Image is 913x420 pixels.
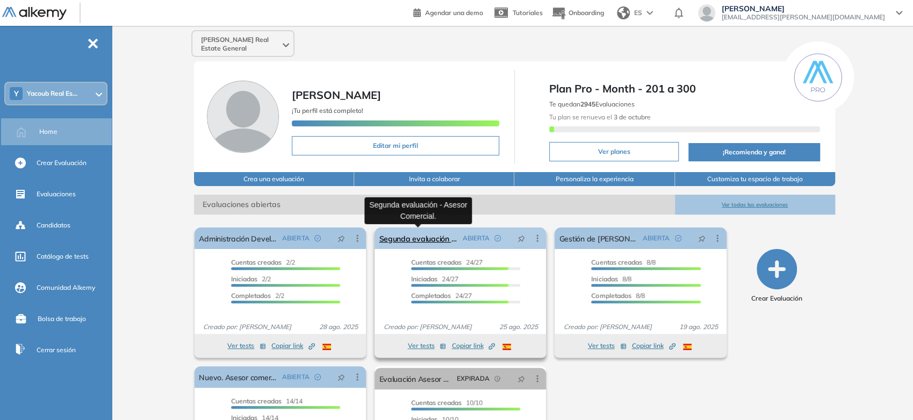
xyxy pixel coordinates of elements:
[591,275,617,283] span: Iniciadas
[643,233,670,243] span: ABIERTA
[612,113,651,121] b: 3 de octubre
[201,35,281,53] span: [PERSON_NAME] Real Estate General
[549,100,635,108] span: Te quedan Evaluaciones
[502,344,511,350] img: ESP
[411,291,472,300] span: 24/27
[690,230,714,247] button: pushpin
[569,9,604,17] span: Onboarding
[292,136,499,155] button: Editar mi perfil
[675,322,722,332] span: 19 ago. 2025
[646,11,653,15] img: arrow
[509,370,533,387] button: pushpin
[37,158,87,168] span: Crear Evaluación
[411,275,458,283] span: 24/27
[514,172,674,186] button: Personaliza la experiencia
[2,7,67,20] img: Logo
[411,258,483,266] span: 24/27
[683,344,692,350] img: ESP
[549,81,820,97] span: Plan Pro - Month - 201 a 300
[282,372,309,382] span: ABIERTA
[231,258,282,266] span: Cuentas creadas
[314,374,321,380] span: check-circle
[231,258,295,266] span: 2/2
[632,341,675,351] span: Copiar link
[688,143,820,161] button: ¡Recomienda y gana!
[456,374,489,383] span: EXPIRADA
[231,291,271,300] span: Completados
[199,366,278,388] a: Nuevo. Asesor comercial
[322,344,331,350] img: ESP
[271,341,315,351] span: Copiar link
[37,252,89,261] span: Catálogo de tests
[494,375,501,382] span: field-time
[591,291,644,300] span: 8/8
[379,322,476,332] span: Creado por: [PERSON_NAME]
[591,258,642,266] span: Cuentas creadas
[314,322,362,332] span: 28 ago. 2025
[517,234,525,243] span: pushpin
[549,113,651,121] span: Tu plan se renueva el
[207,81,279,153] img: Foto de perfil
[588,339,627,352] button: Ver tests
[379,227,458,249] a: Segunda evaluación - Asesor Comercial.
[494,235,501,241] span: check-circle
[231,397,282,405] span: Cuentas creadas
[751,249,802,303] button: Crear Evaluación
[751,294,802,303] span: Crear Evaluación
[591,258,655,266] span: 8/8
[37,189,76,199] span: Evaluaciones
[722,13,885,22] span: [EMAIL_ADDRESS][PERSON_NAME][DOMAIN_NAME]
[509,230,533,247] button: pushpin
[407,339,446,352] button: Ver tests
[337,234,345,243] span: pushpin
[282,233,309,243] span: ABIERTA
[617,6,630,19] img: world
[425,9,483,17] span: Agendar una demo
[227,339,266,352] button: Ver tests
[859,368,913,420] iframe: Chat Widget
[199,227,278,249] a: Administración Developers
[411,291,451,300] span: Completados
[231,275,271,283] span: 2/2
[379,368,452,389] a: Evaluación Asesor Comercial
[411,275,437,283] span: Iniciadas
[451,341,495,351] span: Copiar link
[722,4,885,13] span: [PERSON_NAME]
[591,275,631,283] span: 8/8
[517,374,525,383] span: pushpin
[462,233,489,243] span: ABIERTA
[354,172,514,186] button: Invita a colaborar
[14,89,19,98] span: Y
[194,195,674,215] span: Evaluaciones abiertas
[451,339,495,352] button: Copiar link
[494,322,542,332] span: 25 ago. 2025
[411,398,483,407] span: 10/10
[698,234,706,243] span: pushpin
[859,368,913,420] div: Widget de chat
[231,397,303,405] span: 14/14
[591,291,631,300] span: Completados
[337,373,345,381] span: pushpin
[551,2,604,25] button: Onboarding
[513,9,543,17] span: Tutoriales
[580,100,595,108] b: 2945
[413,5,483,18] a: Agendar una demo
[314,235,321,241] span: check-circle
[632,339,675,352] button: Copiar link
[39,127,57,137] span: Home
[271,339,315,352] button: Copiar link
[411,258,462,266] span: Cuentas creadas
[549,142,679,161] button: Ver planes
[634,8,642,18] span: ES
[199,322,296,332] span: Creado por: [PERSON_NAME]
[559,322,656,332] span: Creado por: [PERSON_NAME]
[27,89,77,98] span: Yacoub Real Es...
[675,235,681,241] span: check-circle
[559,227,638,249] a: Gestión de [PERSON_NAME].
[675,172,835,186] button: Customiza tu espacio de trabajo
[292,106,363,115] span: ¡Tu perfil está completo!
[231,291,284,300] span: 2/2
[37,283,95,293] span: Comunidad Alkemy
[37,220,70,230] span: Candidatos
[231,275,257,283] span: Iniciadas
